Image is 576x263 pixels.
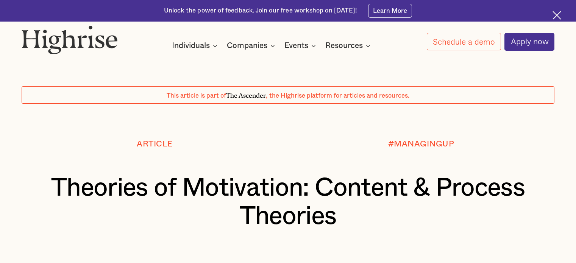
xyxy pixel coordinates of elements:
[167,93,226,99] span: This article is part of
[22,25,118,54] img: Highrise logo
[44,174,532,230] h1: Theories of Motivation: Content & Process Theories
[388,140,454,149] div: #MANAGINGUP
[226,90,266,98] span: The Ascender
[325,41,373,50] div: Resources
[504,33,554,51] a: Apply now
[137,140,173,149] div: Article
[227,41,277,50] div: Companies
[553,11,561,20] img: Cross icon
[427,33,501,50] a: Schedule a demo
[368,4,412,17] a: Learn More
[164,6,357,15] div: Unlock the power of feedback. Join our free workshop on [DATE]!
[284,41,318,50] div: Events
[266,93,409,99] span: , the Highrise platform for articles and resources.
[325,41,363,50] div: Resources
[227,41,267,50] div: Companies
[172,41,220,50] div: Individuals
[172,41,210,50] div: Individuals
[284,41,308,50] div: Events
